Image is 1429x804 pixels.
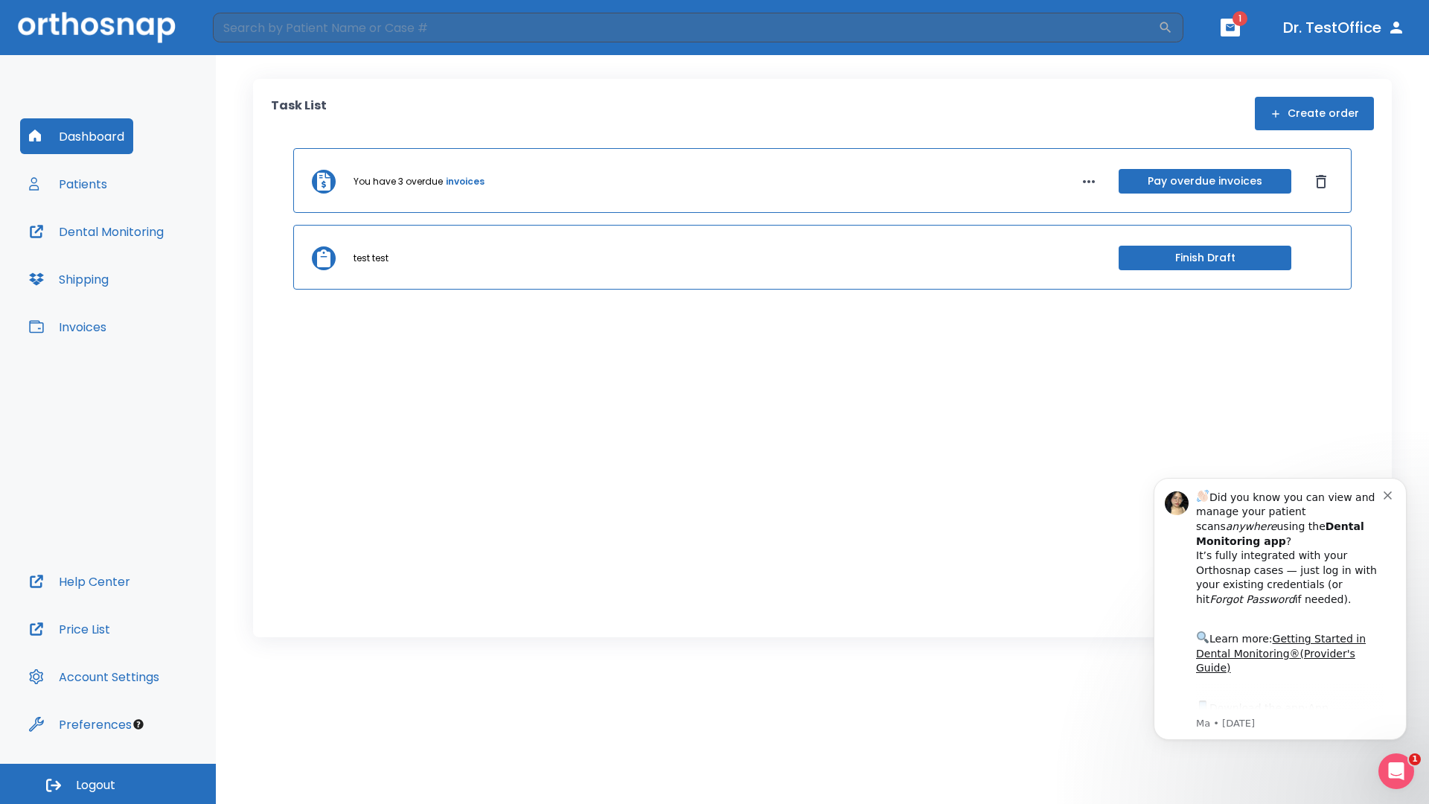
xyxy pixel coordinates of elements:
[20,214,173,249] button: Dental Monitoring
[1131,456,1429,764] iframe: Intercom notifications message
[446,175,485,188] a: invoices
[18,12,176,42] img: Orthosnap
[20,261,118,297] button: Shipping
[20,564,139,599] button: Help Center
[65,243,252,319] div: Download the app: | ​ Let us know if you need help getting started!
[1378,753,1414,789] iframe: Intercom live chat
[1255,97,1374,130] button: Create order
[1119,246,1291,270] button: Finish Draft
[65,261,252,275] p: Message from Ma, sent 1w ago
[65,246,197,273] a: App Store
[20,166,116,202] button: Patients
[354,175,443,188] p: You have 3 overdue
[1119,169,1291,194] button: Pay overdue invoices
[20,659,168,695] button: Account Settings
[213,13,1158,42] input: Search by Patient Name or Case #
[354,252,389,265] p: test test
[132,718,145,731] div: Tooltip anchor
[20,611,119,647] button: Price List
[1277,14,1411,41] button: Dr. TestOffice
[1233,11,1247,26] span: 1
[1309,170,1333,194] button: Dismiss
[20,706,141,742] button: Preferences
[20,118,133,154] button: Dashboard
[1409,753,1421,765] span: 1
[252,32,264,44] button: Dismiss notification
[76,777,115,794] span: Logout
[20,309,115,345] button: Invoices
[271,97,327,130] p: Task List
